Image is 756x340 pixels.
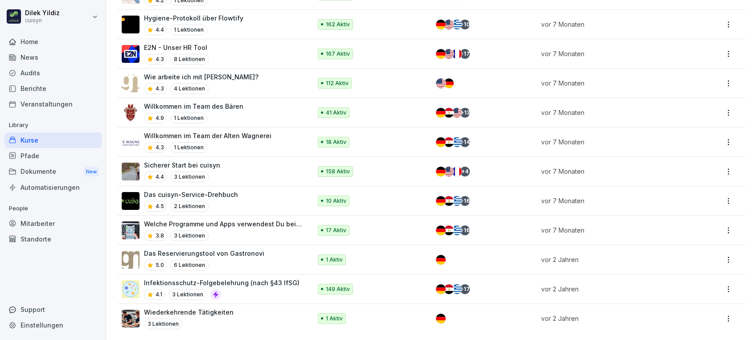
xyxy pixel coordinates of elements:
[541,196,682,205] p: vor 7 Monaten
[436,49,446,59] img: de.svg
[326,168,350,176] p: 158 Aktiv
[541,137,682,147] p: vor 7 Monaten
[460,284,470,294] div: + 17
[436,196,446,206] img: de.svg
[452,137,462,147] img: gr.svg
[326,50,350,58] p: 167 Aktiv
[144,249,264,258] p: Das Reservierungstool von Gastronovi
[452,108,462,118] img: us.svg
[4,201,102,216] p: People
[460,108,470,118] div: + 13
[4,132,102,148] a: Kurse
[144,43,209,52] p: E2N - Unser HR Tool
[460,225,470,235] div: + 16
[4,65,102,81] a: Audits
[460,167,470,176] div: + 4
[4,49,102,65] div: News
[156,202,164,210] p: 4.5
[444,167,454,176] img: us.svg
[156,232,164,240] p: 3.8
[122,104,140,122] img: d1yfhvt4mdy87h6pojm6n2pa.png
[156,173,164,181] p: 4.4
[84,167,99,177] div: New
[122,74,140,92] img: qetnc47un504ojga6j12dr4n.png
[444,20,454,29] img: us.svg
[326,315,343,323] p: 1 Aktiv
[144,319,182,329] p: 3 Lektionen
[170,83,209,94] p: 4 Lektionen
[452,167,462,176] img: fr.svg
[436,167,446,176] img: de.svg
[541,167,682,176] p: vor 7 Monaten
[460,49,470,59] div: + 17
[326,138,346,146] p: 18 Aktiv
[326,226,346,234] p: 17 Aktiv
[144,307,234,317] p: Wiederkehrende Tätigkeiten
[452,284,462,294] img: gr.svg
[444,225,454,235] img: eg.svg
[541,255,682,264] p: vor 2 Jahren
[122,251,140,269] img: ypwlq2fzmxhkueovcwwn0czw.png
[541,20,682,29] p: vor 7 Monaten
[170,230,209,241] p: 3 Lektionen
[444,49,454,59] img: us.svg
[144,160,220,170] p: Sicherer Start bei cuisyn
[122,280,140,298] img: zxiidvlmogobupifxmhmvesp.png
[436,225,446,235] img: de.svg
[326,285,350,293] p: 149 Aktiv
[122,310,140,328] img: mvsy1cnv97km0f4syhok500k.png
[170,25,207,35] p: 1 Lektionen
[4,81,102,96] div: Berichte
[170,201,209,212] p: 2 Lektionen
[122,221,140,239] img: hloxyr1opzwg90cbw61becqq.png
[4,164,102,180] a: DokumenteNew
[156,143,164,152] p: 4.3
[452,196,462,206] img: gr.svg
[122,163,140,180] img: hn8amatiey19xja54n1uwc3q.png
[326,197,346,205] p: 10 Aktiv
[460,137,470,147] div: + 14
[326,20,350,29] p: 162 Aktiv
[444,137,454,147] img: eg.svg
[4,96,102,112] a: Veranstaltungen
[168,289,207,300] p: 3 Lektionen
[156,26,164,34] p: 4.4
[444,78,454,88] img: de.svg
[4,216,102,231] a: Mitarbeiter
[452,225,462,235] img: gr.svg
[4,148,102,164] a: Pfade
[156,291,162,299] p: 4.1
[170,142,207,153] p: 1 Lektionen
[144,72,259,82] p: Wie arbeite ich mit [PERSON_NAME]?
[460,20,470,29] div: + 10
[4,164,102,180] div: Dokumente
[326,109,346,117] p: 41 Aktiv
[436,137,446,147] img: de.svg
[170,172,209,182] p: 3 Lektionen
[541,78,682,88] p: vor 7 Monaten
[170,54,209,65] p: 8 Lektionen
[452,20,462,29] img: gr.svg
[436,284,446,294] img: de.svg
[460,196,470,206] div: + 16
[122,45,140,63] img: q025270qoffclbg98vwiajx6.png
[170,113,207,123] p: 1 Lektionen
[122,133,140,151] img: fs9ucyvns1cooxob2krqk0re.png
[436,78,446,88] img: us.svg
[4,317,102,333] div: Einstellungen
[156,85,164,93] p: 4.3
[326,79,349,87] p: 112 Aktiv
[144,102,243,111] p: Willkommen im Team des Bären
[444,284,454,294] img: eg.svg
[4,34,102,49] a: Home
[4,231,102,247] a: Standorte
[541,225,682,235] p: vor 7 Monaten
[444,196,454,206] img: eg.svg
[436,255,446,265] img: de.svg
[144,278,300,287] p: Infektionsschutz-Folgebelehrung (nach §43 IfSG)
